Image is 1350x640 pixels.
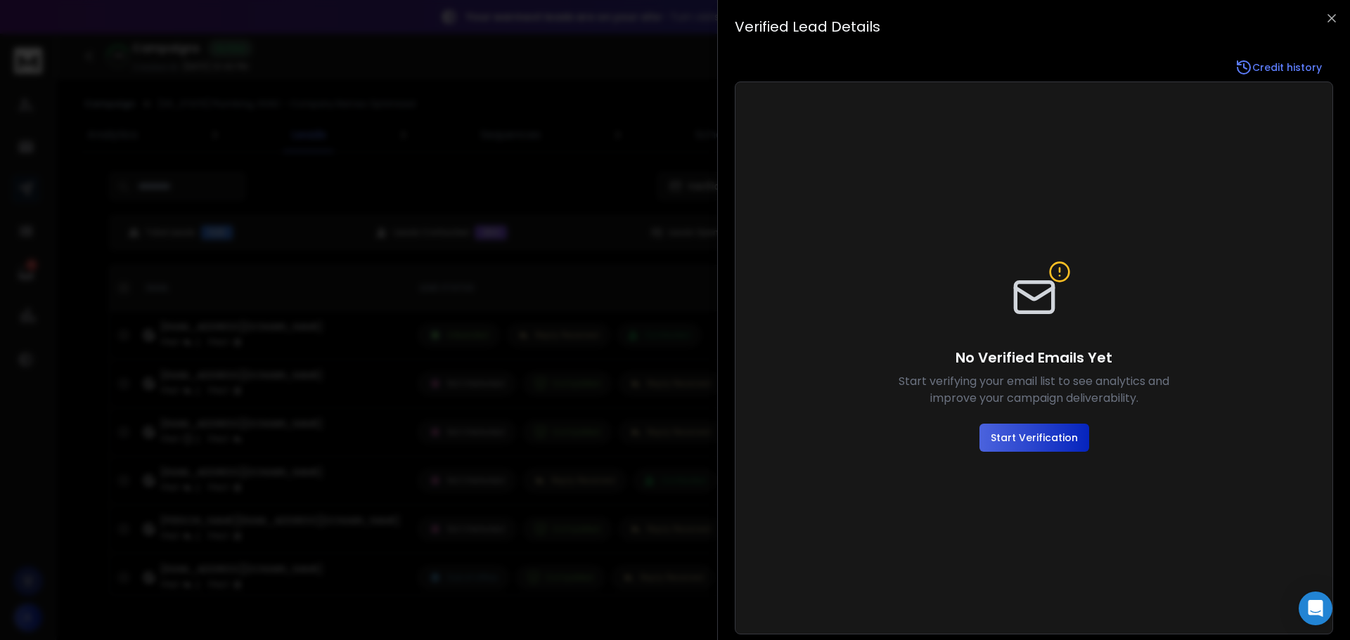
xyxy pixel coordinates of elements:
[1224,53,1333,81] a: Credit history
[979,424,1089,452] button: Start Verification
[735,17,1333,37] h3: Verified Lead Details
[877,373,1192,407] p: Start verifying your email list to see analytics and improve your campaign deliverability.
[877,348,1192,367] h4: No Verified Emails Yet
[1299,592,1332,625] div: Open Intercom Messenger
